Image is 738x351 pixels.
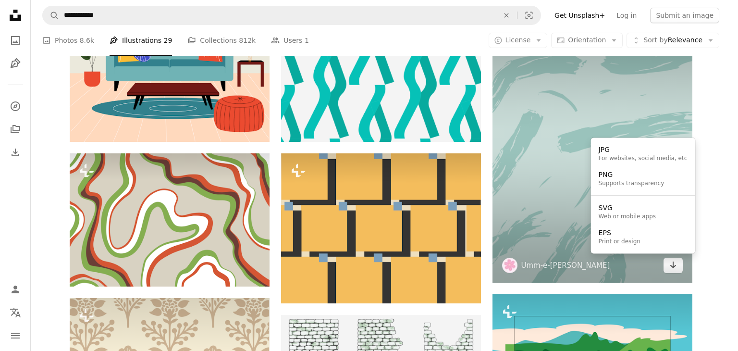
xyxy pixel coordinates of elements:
[591,138,695,253] div: Choose download format
[599,238,640,246] div: Print or design
[599,145,688,155] div: JPG
[599,155,688,163] div: For websites, social media, etc
[599,180,664,188] div: Supports transparency
[599,228,640,238] div: EPS
[599,213,656,221] div: Web or mobile apps
[599,203,656,213] div: SVG
[664,258,683,273] button: Choose download format
[599,170,664,180] div: PNG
